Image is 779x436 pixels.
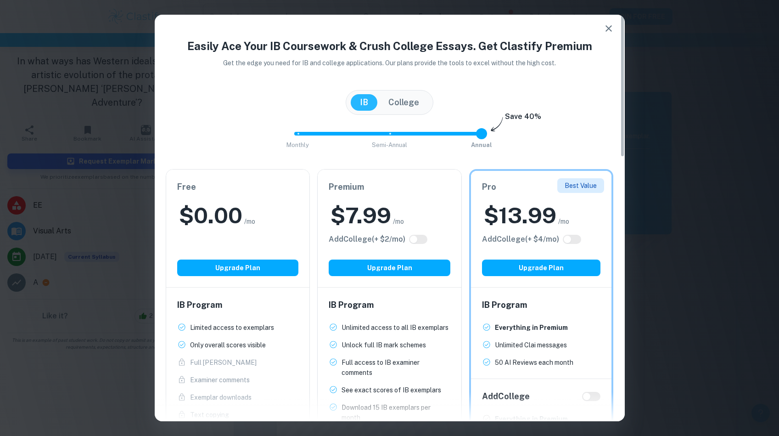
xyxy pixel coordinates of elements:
p: Only overall scores visible [190,340,266,350]
span: /mo [393,216,404,226]
span: Annual [471,142,492,148]
p: Best Value [565,181,597,191]
p: Limited access to exemplars [190,323,274,333]
button: Upgrade Plan [329,260,450,276]
span: /mo [244,216,255,226]
h6: Pro [482,181,601,193]
h6: Click to see all the additional College features. [482,234,559,245]
h6: Premium [329,181,450,193]
h6: Free [177,181,299,193]
h6: IB Program [177,299,299,311]
button: IB [351,94,377,111]
img: subscription-arrow.svg [491,117,503,132]
h2: $ 7.99 [331,201,391,230]
p: Unlimited Clai messages [495,340,567,350]
h2: $ 0.00 [179,201,242,230]
p: Get the edge you need for IB and college applications. Our plans provide the tools to excel witho... [210,58,569,68]
button: College [379,94,428,111]
p: Full [PERSON_NAME] [190,357,257,368]
p: 50 AI Reviews each month [495,357,573,368]
h6: Add College [482,390,530,403]
h4: Easily Ace Your IB Coursework & Crush College Essays. Get Clastify Premium [166,38,614,54]
span: /mo [558,216,569,226]
p: Unlock full IB mark schemes [342,340,426,350]
button: Upgrade Plan [177,260,299,276]
p: Full access to IB examiner comments [342,357,450,378]
p: Examiner comments [190,375,250,385]
p: Everything in Premium [495,323,568,333]
p: Unlimited access to all IB exemplars [342,323,448,333]
p: See exact scores of IB exemplars [342,385,441,395]
button: Upgrade Plan [482,260,601,276]
h6: Click to see all the additional College features. [329,234,405,245]
span: Monthly [286,142,309,148]
span: Semi-Annual [372,142,407,148]
h2: $ 13.99 [484,201,556,230]
h6: Save 40% [505,111,541,127]
h6: IB Program [329,299,450,311]
h6: IB Program [482,299,601,311]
